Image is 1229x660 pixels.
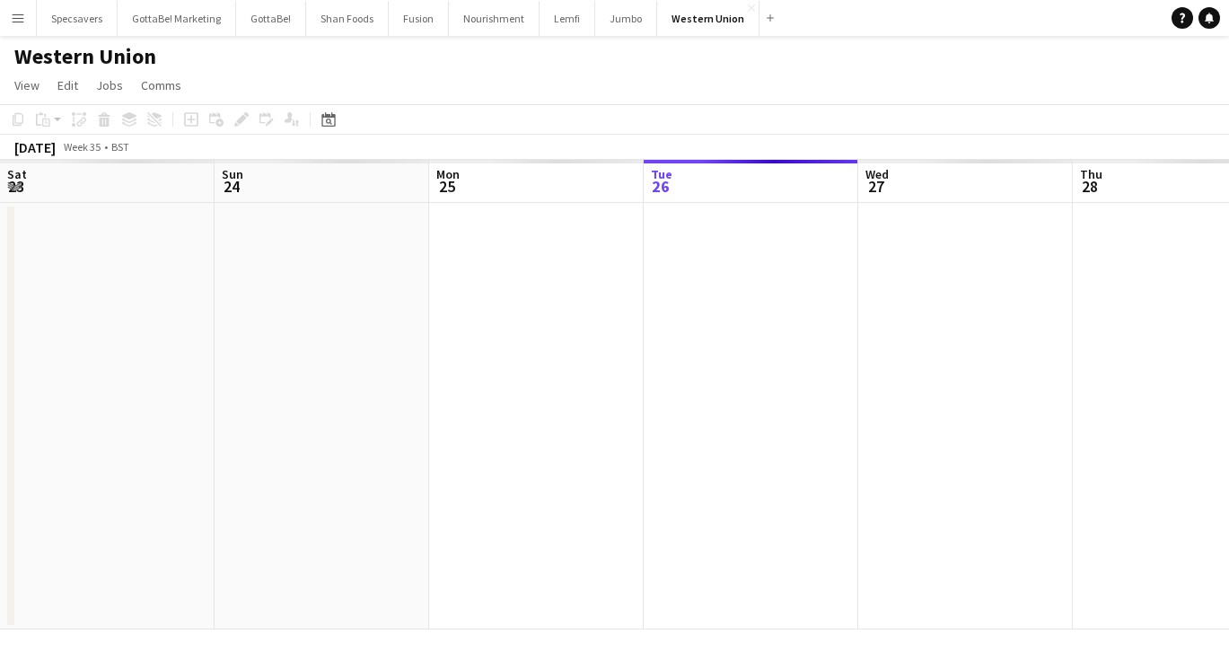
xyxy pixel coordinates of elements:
[540,1,595,36] button: Lemfi
[863,176,889,197] span: 27
[449,1,540,36] button: Nourishment
[648,176,672,197] span: 26
[89,74,130,97] a: Jobs
[7,166,27,182] span: Sat
[436,166,460,182] span: Mon
[1077,176,1102,197] span: 28
[595,1,657,36] button: Jumbo
[1080,166,1102,182] span: Thu
[111,140,129,154] div: BST
[865,166,889,182] span: Wed
[134,74,189,97] a: Comms
[219,176,243,197] span: 24
[14,77,40,93] span: View
[389,1,449,36] button: Fusion
[59,140,104,154] span: Week 35
[14,43,156,70] h1: Western Union
[434,176,460,197] span: 25
[14,138,56,156] div: [DATE]
[4,176,27,197] span: 23
[651,166,672,182] span: Tue
[306,1,389,36] button: Shan Foods
[118,1,236,36] button: GottaBe! Marketing
[96,77,123,93] span: Jobs
[222,166,243,182] span: Sun
[236,1,306,36] button: GottaBe!
[50,74,85,97] a: Edit
[141,77,181,93] span: Comms
[37,1,118,36] button: Specsavers
[7,74,47,97] a: View
[657,1,759,36] button: Western Union
[57,77,78,93] span: Edit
